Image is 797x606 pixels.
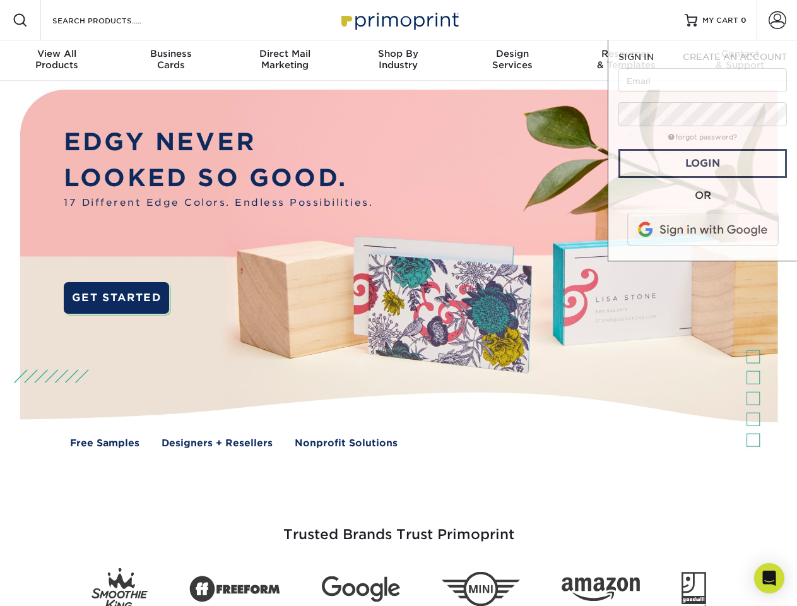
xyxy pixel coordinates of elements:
[162,436,273,451] a: Designers + Resellers
[51,13,174,28] input: SEARCH PRODUCTS.....
[228,48,341,71] div: Marketing
[64,196,373,210] span: 17 Different Edge Colors. Endless Possibilities.
[30,496,768,558] h3: Trusted Brands Trust Primoprint
[618,149,787,178] a: Login
[569,48,683,59] span: Resources
[114,48,227,59] span: Business
[228,48,341,59] span: Direct Mail
[618,52,654,62] span: SIGN IN
[64,282,169,314] a: GET STARTED
[322,576,400,602] img: Google
[456,48,569,59] span: Design
[114,48,227,71] div: Cards
[562,578,640,602] img: Amazon
[741,16,747,25] span: 0
[114,40,227,81] a: BusinessCards
[683,52,787,62] span: CREATE AN ACCOUNT
[336,6,462,33] img: Primoprint
[295,436,398,451] a: Nonprofit Solutions
[228,40,341,81] a: Direct MailMarketing
[754,563,784,593] div: Open Intercom Messenger
[341,48,455,59] span: Shop By
[618,188,787,203] div: OR
[64,160,373,196] p: LOOKED SO GOOD.
[341,48,455,71] div: Industry
[70,436,139,451] a: Free Samples
[682,572,706,606] img: Goodwill
[341,40,455,81] a: Shop ByIndustry
[456,48,569,71] div: Services
[702,15,738,26] span: MY CART
[618,68,787,92] input: Email
[456,40,569,81] a: DesignServices
[668,133,737,141] a: forgot password?
[569,40,683,81] a: Resources& Templates
[64,124,373,160] p: EDGY NEVER
[569,48,683,71] div: & Templates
